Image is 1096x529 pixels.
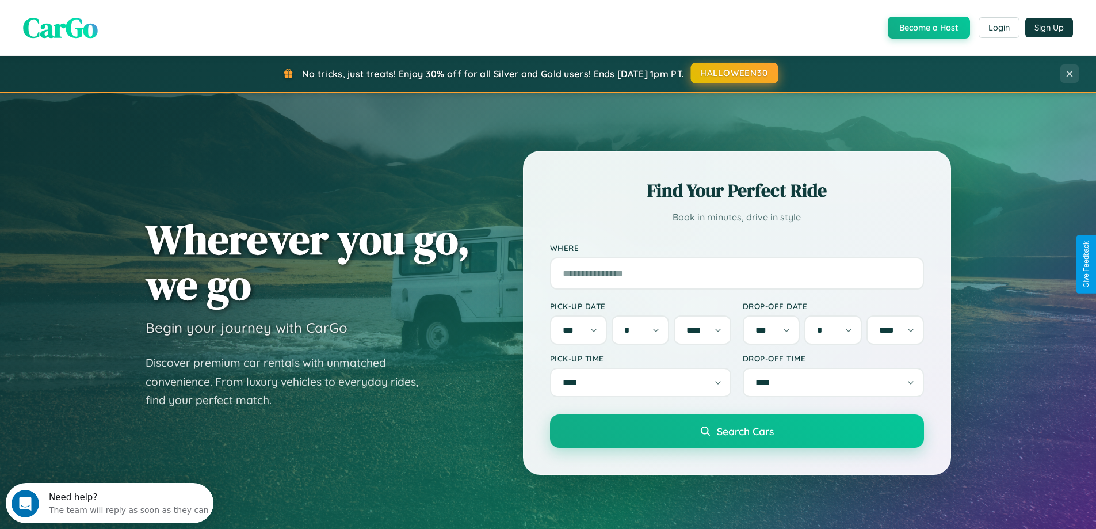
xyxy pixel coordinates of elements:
[979,17,1019,38] button: Login
[12,490,39,517] iframe: Intercom live chat
[550,178,924,203] h2: Find Your Perfect Ride
[146,319,347,336] h3: Begin your journey with CarGo
[743,301,924,311] label: Drop-off Date
[888,17,970,39] button: Become a Host
[550,301,731,311] label: Pick-up Date
[302,68,684,79] span: No tricks, just treats! Enjoy 30% off for all Silver and Gold users! Ends [DATE] 1pm PT.
[550,209,924,226] p: Book in minutes, drive in style
[717,425,774,437] span: Search Cars
[146,216,470,307] h1: Wherever you go, we go
[550,353,731,363] label: Pick-up Time
[550,414,924,448] button: Search Cars
[146,353,433,410] p: Discover premium car rentals with unmatched convenience. From luxury vehicles to everyday rides, ...
[743,353,924,363] label: Drop-off Time
[550,243,924,253] label: Where
[43,19,203,31] div: The team will reply as soon as they can
[1025,18,1073,37] button: Sign Up
[23,9,98,47] span: CarGo
[1082,241,1090,288] div: Give Feedback
[6,483,213,523] iframe: Intercom live chat discovery launcher
[43,10,203,19] div: Need help?
[691,63,778,83] button: HALLOWEEN30
[5,5,214,36] div: Open Intercom Messenger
